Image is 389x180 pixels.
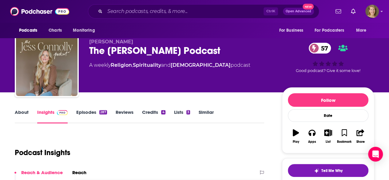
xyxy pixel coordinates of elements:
[304,125,320,147] button: Apps
[89,39,133,45] span: [PERSON_NAME]
[15,148,70,157] h1: Podcast Insights
[73,26,95,35] span: Monitoring
[315,43,331,54] span: 57
[264,7,278,15] span: Ctrl K
[288,109,368,122] div: Rate
[57,110,68,115] img: Podchaser Pro
[303,4,314,10] span: New
[352,125,368,147] button: Share
[348,6,358,17] a: Show notifications dropdown
[37,109,68,123] a: InsightsPodchaser Pro
[315,26,344,35] span: For Podcasters
[368,147,383,162] div: Open Intercom Messenger
[365,5,379,18] img: User Profile
[19,26,37,35] span: Podcasts
[15,25,45,36] button: open menu
[16,34,77,96] img: The Jess Connolly Podcast
[279,26,303,35] span: For Business
[288,125,304,147] button: Play
[311,25,353,36] button: open menu
[72,170,86,175] h2: Reach
[161,110,165,114] div: 4
[15,109,29,123] a: About
[321,168,343,173] span: Tell Me Why
[105,6,264,16] input: Search podcasts, credits, & more...
[326,140,331,144] div: List
[161,62,171,68] span: and
[116,109,133,123] a: Reviews
[337,140,351,144] div: Bookmark
[333,6,343,17] a: Show notifications dropdown
[356,140,364,144] div: Share
[275,25,311,36] button: open menu
[293,140,299,144] div: Play
[111,62,132,68] a: Religion
[49,26,62,35] span: Charts
[142,109,165,123] a: Credits4
[45,25,65,36] a: Charts
[365,5,379,18] span: Logged in as tvdockum
[10,6,69,17] img: Podchaser - Follow, Share and Rate Podcasts
[133,62,161,68] a: Spirituality
[282,39,374,77] div: 57Good podcast? Give it some love!
[336,125,352,147] button: Bookmark
[132,62,133,68] span: ,
[288,164,368,177] button: tell me why sparkleTell Me Why
[320,125,336,147] button: List
[365,5,379,18] button: Show profile menu
[314,168,319,173] img: tell me why sparkle
[309,43,331,54] a: 57
[21,170,63,175] p: Reach & Audience
[69,25,103,36] button: open menu
[174,109,190,123] a: Lists3
[171,62,231,68] a: [DEMOGRAPHIC_DATA]
[283,8,314,15] button: Open AdvancedNew
[88,4,319,18] div: Search podcasts, credits, & more...
[89,62,250,69] div: A weekly podcast
[186,110,190,114] div: 3
[286,10,311,13] span: Open Advanced
[296,68,360,73] span: Good podcast? Give it some love!
[76,109,107,123] a: Episodes287
[288,93,368,107] button: Follow
[199,109,214,123] a: Similar
[352,25,374,36] button: open menu
[99,110,107,114] div: 287
[356,26,367,35] span: More
[308,140,316,144] div: Apps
